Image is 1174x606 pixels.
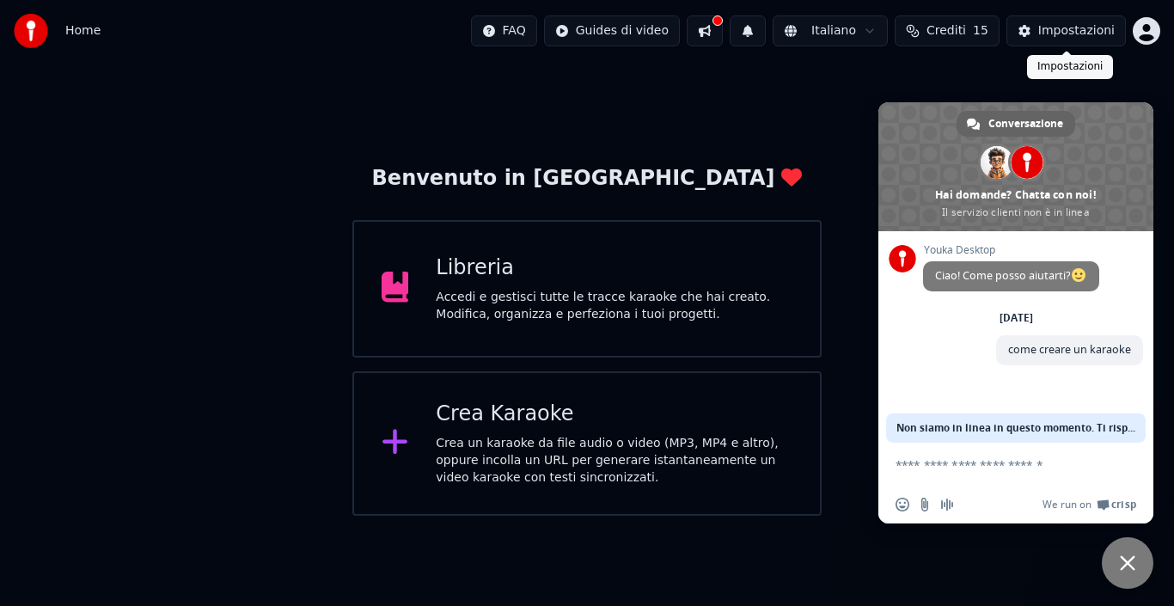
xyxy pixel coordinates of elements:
span: Ciao! Come posso aiutarti? [935,268,1087,283]
span: We run on [1043,498,1091,511]
span: Non siamo in linea in questo momento. Ti risponderemo via email. [896,413,1135,443]
img: youka [14,14,48,48]
div: Chiudere la chat [1102,537,1153,589]
span: Home [65,22,101,40]
a: We run onCrisp [1043,498,1136,511]
button: Guides di video [544,15,680,46]
div: Crea un karaoke da file audio o video (MP3, MP4 e altro), oppure incolla un URL per generare ista... [436,435,792,487]
div: Libreria [436,254,792,282]
div: Impostazioni [1027,55,1113,79]
span: Youka Desktop [923,244,1099,256]
span: Crisp [1111,498,1136,511]
span: Invia un file [918,498,932,511]
span: Conversazione [988,111,1063,137]
div: Impostazioni [1038,22,1115,40]
button: FAQ [471,15,537,46]
span: Registra un messaggio audio [940,498,954,511]
span: 15 [973,22,988,40]
div: Accedi e gestisci tutte le tracce karaoke che hai creato. Modifica, organizza e perfeziona i tuoi... [436,289,792,323]
textarea: Scrivi il tuo messaggio... [896,457,1098,473]
span: Crediti [926,22,966,40]
div: Conversazione [957,111,1075,137]
div: [DATE] [1000,313,1033,323]
nav: breadcrumb [65,22,101,40]
span: Inserisci una emoji [896,498,909,511]
div: Crea Karaoke [436,401,792,428]
button: Crediti15 [895,15,1000,46]
button: Impostazioni [1006,15,1126,46]
div: Benvenuto in [GEOGRAPHIC_DATA] [372,165,803,193]
span: come creare un karaoke [1008,342,1131,357]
